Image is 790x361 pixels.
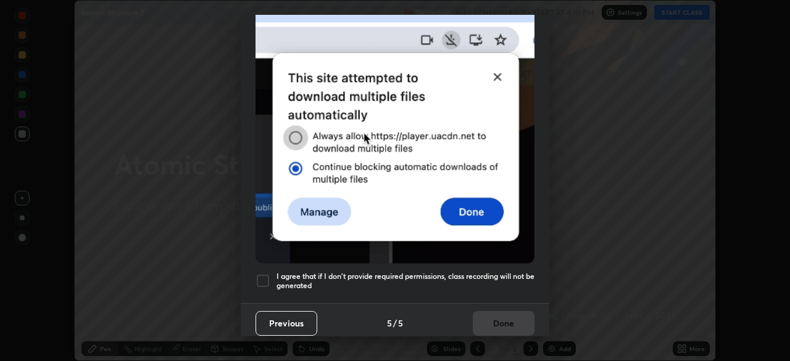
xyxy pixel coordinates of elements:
[256,311,317,336] button: Previous
[387,317,392,330] h4: 5
[276,272,534,291] h5: I agree that if I don't provide required permissions, class recording will not be generated
[393,317,397,330] h4: /
[398,317,403,330] h4: 5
